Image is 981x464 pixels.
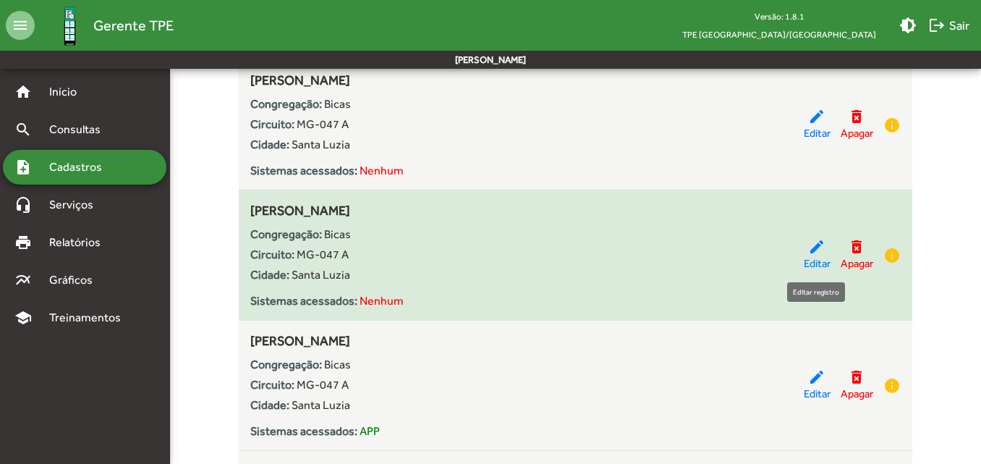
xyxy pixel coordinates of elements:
[14,159,32,176] mat-icon: note_add
[297,117,349,131] span: MG-047 A
[292,138,350,151] span: Santa Luzia
[250,72,350,88] span: [PERSON_NAME]
[41,159,121,176] span: Cadastros
[35,2,174,49] a: Gerente TPE
[250,227,322,241] strong: Congregação:
[14,234,32,251] mat-icon: print
[841,386,873,402] span: Apagar
[41,196,113,214] span: Serviços
[928,17,946,34] mat-icon: logout
[804,256,831,272] span: Editar
[250,294,357,308] strong: Sistemas acessados:
[250,358,322,371] strong: Congregação:
[250,117,294,131] strong: Circuito:
[360,164,404,177] span: Nenhum
[360,424,380,438] span: APP
[41,309,138,326] span: Treinamentos
[14,309,32,326] mat-icon: school
[93,14,174,37] span: Gerente TPE
[41,234,119,251] span: Relatórios
[250,378,294,392] strong: Circuito:
[324,227,351,241] span: Bicas
[841,125,873,142] span: Apagar
[841,256,873,272] span: Apagar
[922,12,975,38] button: Sair
[360,294,404,308] span: Nenhum
[804,125,831,142] span: Editar
[804,386,831,402] span: Editar
[41,83,98,101] span: Início
[899,17,917,34] mat-icon: brightness_medium
[671,7,888,25] div: Versão: 1.8.1
[671,25,888,43] span: TPE [GEOGRAPHIC_DATA]/[GEOGRAPHIC_DATA]
[250,138,289,151] strong: Cidade:
[250,248,294,261] strong: Circuito:
[324,358,351,371] span: Bicas
[848,238,865,256] mat-icon: delete_forever
[250,268,289,282] strong: Cidade:
[292,398,350,412] span: Santa Luzia
[297,248,349,261] span: MG-047 A
[14,121,32,138] mat-icon: search
[928,12,969,38] span: Sair
[250,164,357,177] strong: Sistemas acessados:
[292,268,350,282] span: Santa Luzia
[41,271,112,289] span: Gráficos
[848,368,865,386] mat-icon: delete_forever
[250,398,289,412] strong: Cidade:
[297,378,349,392] span: MG-047 A
[808,238,825,256] mat-icon: edit
[41,121,119,138] span: Consultas
[250,333,350,348] span: [PERSON_NAME]
[808,108,825,125] mat-icon: edit
[883,247,901,264] mat-icon: info
[14,271,32,289] mat-icon: multiline_chart
[324,97,351,111] span: Bicas
[14,196,32,214] mat-icon: headset_mic
[250,424,357,438] strong: Sistemas acessados:
[14,83,32,101] mat-icon: home
[883,377,901,395] mat-icon: info
[250,203,350,218] span: [PERSON_NAME]
[808,368,825,386] mat-icon: edit
[6,11,35,40] mat-icon: menu
[848,108,865,125] mat-icon: delete_forever
[883,117,901,134] mat-icon: info
[46,2,93,49] img: Logo
[250,97,322,111] strong: Congregação:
